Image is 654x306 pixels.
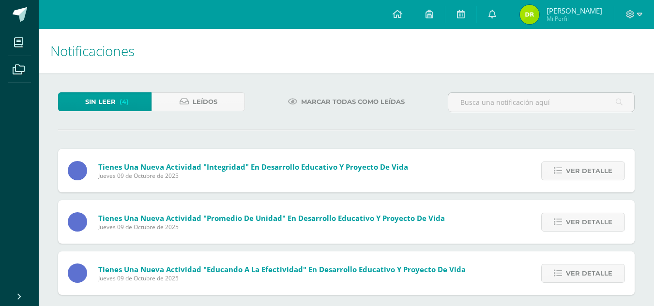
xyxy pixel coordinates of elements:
[520,5,539,24] img: 9303202244a68db381c138061978b020.png
[98,274,466,282] span: Jueves 09 de Octubre de 2025
[98,264,466,274] span: Tienes una nueva actividad "Educando a la efectividad" En Desarrollo Educativo y Proyecto de Vida
[276,92,417,111] a: Marcar todas como leídas
[98,223,445,231] span: Jueves 09 de Octubre de 2025
[566,213,612,231] span: Ver detalle
[193,93,217,111] span: Leídos
[50,42,135,60] span: Notificaciones
[566,264,612,282] span: Ver detalle
[301,93,405,111] span: Marcar todas como leídas
[98,162,408,172] span: Tienes una nueva actividad "Integridad" En Desarrollo Educativo y Proyecto de Vida
[547,6,602,15] span: [PERSON_NAME]
[152,92,245,111] a: Leídos
[566,162,612,180] span: Ver detalle
[547,15,602,23] span: Mi Perfil
[98,213,445,223] span: Tienes una nueva actividad "Promedio de unidad" En Desarrollo Educativo y Proyecto de Vida
[58,92,152,111] a: Sin leer(4)
[98,172,408,180] span: Jueves 09 de Octubre de 2025
[448,93,634,112] input: Busca una notificación aquí
[85,93,116,111] span: Sin leer
[120,93,129,111] span: (4)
